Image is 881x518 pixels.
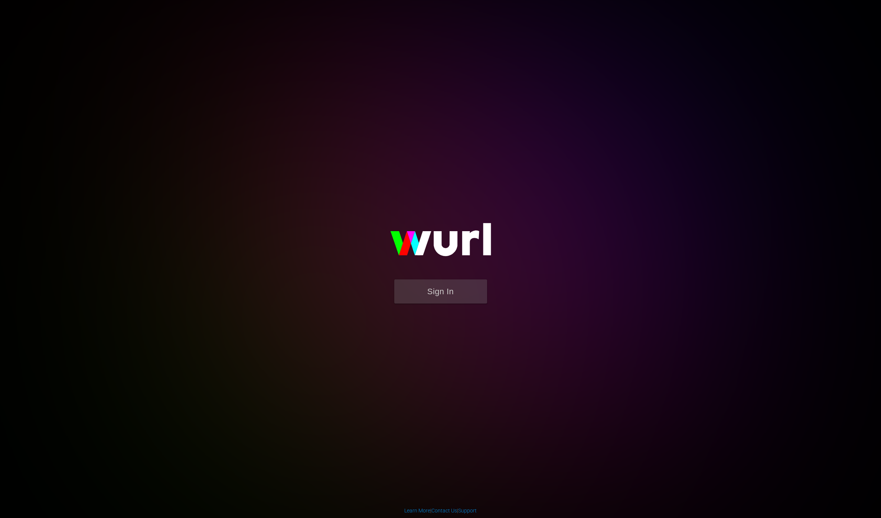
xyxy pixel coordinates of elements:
div: | | [404,507,477,514]
a: Support [458,508,477,514]
button: Sign In [394,279,487,304]
img: wurl-logo-on-black-223613ac3d8ba8fe6dc639794a292ebdb59501304c7dfd60c99c58986ef67473.svg [366,207,515,279]
a: Learn More [404,508,430,514]
a: Contact Us [431,508,457,514]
